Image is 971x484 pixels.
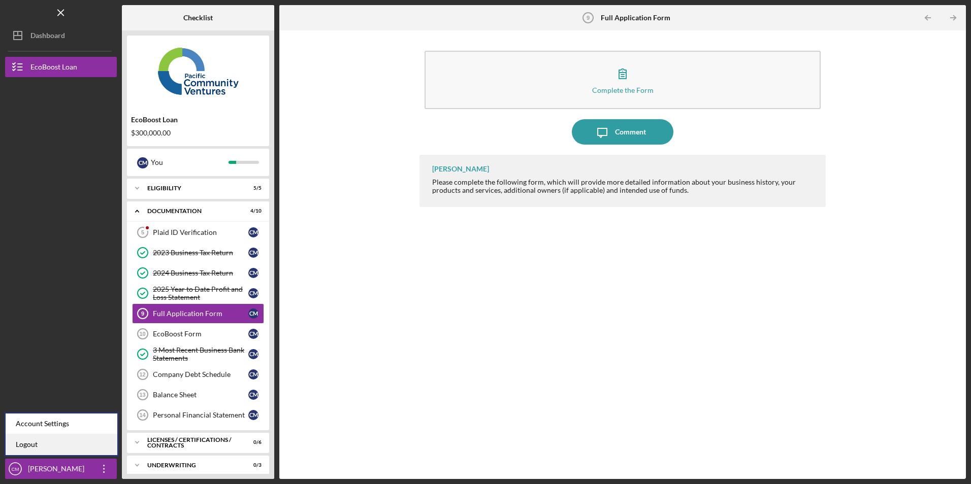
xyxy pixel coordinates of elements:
[153,330,248,338] div: EcoBoost Form
[132,324,264,344] a: 10EcoBoost FormCM
[572,119,673,145] button: Comment
[25,459,91,481] div: [PERSON_NAME]
[248,248,258,258] div: C M
[248,390,258,400] div: C M
[132,263,264,283] a: 2024 Business Tax ReturnCM
[139,371,145,377] tspan: 12
[153,249,248,257] div: 2023 Business Tax Return
[12,466,19,472] text: CM
[425,51,820,109] button: Complete the Form
[139,392,145,398] tspan: 13
[30,25,65,48] div: Dashboard
[243,208,262,214] div: 4 / 10
[248,227,258,237] div: C M
[131,129,265,137] div: $300,000.00
[5,25,117,46] button: Dashboard
[147,185,236,191] div: Eligibility
[601,14,670,22] b: Full Application Form
[243,439,262,445] div: 0 / 6
[132,344,264,364] a: 3 Most Recent Business Bank StatementsCM
[5,57,117,77] button: EcoBoost Loan
[132,385,264,405] a: 13Balance SheetCM
[30,57,77,80] div: EcoBoost Loan
[137,157,148,168] div: C M
[6,413,117,434] div: Account Settings
[243,462,262,468] div: 0 / 3
[132,405,264,425] a: 14Personal Financial StatementCM
[432,165,489,173] div: [PERSON_NAME]
[139,331,145,337] tspan: 10
[586,15,589,21] tspan: 9
[248,349,258,359] div: C M
[248,410,258,420] div: C M
[132,303,264,324] a: 9Full Application FormCM
[615,119,646,145] div: Comment
[147,437,236,448] div: Licenses / Certifications / Contracts
[153,346,248,362] div: 3 Most Recent Business Bank Statements
[153,269,248,277] div: 2024 Business Tax Return
[153,228,248,236] div: Plaid ID Verification
[153,309,248,318] div: Full Application Form
[131,116,265,124] div: EcoBoost Loan
[248,268,258,278] div: C M
[141,310,144,317] tspan: 9
[147,462,236,468] div: Underwriting
[132,243,264,263] a: 2023 Business Tax ReturnCM
[432,178,815,194] div: Please complete the following form, which will provide more detailed information about your busin...
[132,283,264,303] a: 2025 Year to Date Profit and Loss StatementCM
[592,86,654,94] div: Complete the Form
[5,459,117,479] button: CM[PERSON_NAME]
[127,41,269,101] img: Product logo
[248,288,258,298] div: C M
[132,222,264,243] a: 5Plaid ID VerificationCM
[248,329,258,339] div: C M
[153,370,248,378] div: Company Debt Schedule
[141,229,144,235] tspan: 5
[151,154,229,171] div: You
[153,411,248,419] div: Personal Financial Statement
[139,412,146,418] tspan: 14
[153,285,248,301] div: 2025 Year to Date Profit and Loss Statement
[248,369,258,379] div: C M
[6,434,117,455] a: Logout
[153,391,248,399] div: Balance Sheet
[183,14,213,22] b: Checklist
[147,208,236,214] div: Documentation
[243,185,262,191] div: 5 / 5
[132,364,264,385] a: 12Company Debt ScheduleCM
[248,308,258,319] div: C M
